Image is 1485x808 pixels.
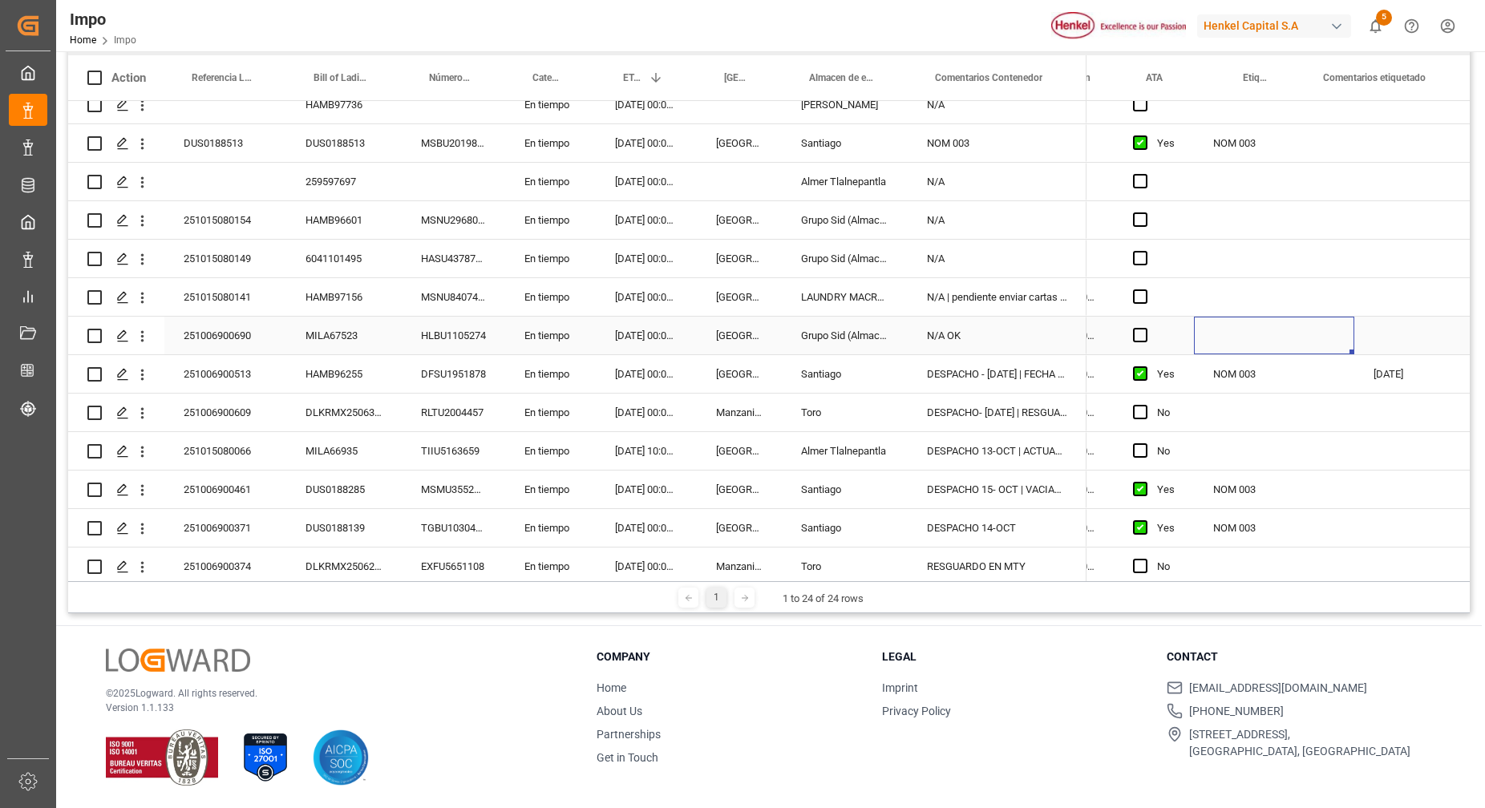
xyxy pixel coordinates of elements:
[1157,510,1175,547] div: Yes
[908,240,1086,277] div: N/A
[697,278,782,316] div: [GEOGRAPHIC_DATA]
[596,201,697,239] div: [DATE] 00:00:00
[597,751,658,764] a: Get in Touch
[286,471,402,508] div: DUS0188285
[596,124,697,162] div: [DATE] 00:00:00
[1167,648,1432,665] h3: Contact
[1358,8,1394,44] button: show 5 new notifications
[505,509,596,547] div: En tiempo
[164,201,286,239] div: 251015080154
[505,163,596,200] div: En tiempo
[68,394,1086,432] div: Press SPACE to select this row.
[882,681,918,694] a: Imprint
[706,588,726,608] div: 1
[596,509,697,547] div: [DATE] 00:00:00
[596,240,697,277] div: [DATE] 00:00:00
[286,124,402,162] div: DUS0188513
[286,547,402,585] div: DLKRMX2506231
[505,240,596,277] div: En tiempo
[697,355,782,393] div: [GEOGRAPHIC_DATA]
[286,278,402,316] div: HAMB97156
[237,729,293,786] img: ISO 27001 Certification
[908,471,1086,508] div: DESPACHO 15- OCT | VACIADO LLENADO
[106,686,556,701] p: © 2025 Logward. All rights reserved.
[164,124,286,162] div: DUS0188513
[164,547,286,585] div: 251006900374
[68,317,1086,355] div: Press SPACE to select this row.
[164,471,286,508] div: 251006900461
[596,547,697,585] div: [DATE] 00:00:00
[402,201,505,239] div: MSNU2968043
[314,72,368,83] span: Bill of Lading Number
[286,163,402,200] div: 259597697
[286,86,402,123] div: HAMB97736
[1146,72,1163,83] span: ATA
[1157,394,1175,431] div: No
[286,240,402,277] div: 6041101495
[782,163,908,200] div: Almer Tlalnepantla
[596,471,697,508] div: [DATE] 00:00:00
[1157,471,1175,508] div: Yes
[782,471,908,508] div: Santiago
[1354,355,1464,393] div: [DATE]
[1197,10,1358,41] button: Henkel Capital S.A
[697,432,782,470] div: [GEOGRAPHIC_DATA]
[908,394,1086,431] div: DESPACHO- [DATE] | RESGUARDO EN MTY
[505,471,596,508] div: En tiempo
[908,86,1086,123] div: N/A
[597,648,862,665] h3: Company
[402,278,505,316] div: MSNU8407435
[164,317,286,354] div: 251006900690
[111,71,146,85] div: Action
[68,547,1086,586] div: Press SPACE to select this row.
[1194,509,1354,547] div: NOM 003
[68,278,1086,317] div: Press SPACE to select this row.
[1051,12,1186,40] img: Henkel%20logo.jpg_1689854090.jpg
[908,124,1086,162] div: NOM 003
[782,509,908,547] div: Santiago
[402,355,505,393] div: DFSU1951878
[697,317,782,354] div: [GEOGRAPHIC_DATA]
[697,509,782,547] div: [GEOGRAPHIC_DATA]
[782,86,908,123] div: [PERSON_NAME]
[596,394,697,431] div: [DATE] 00:00:00
[68,240,1086,278] div: Press SPACE to select this row.
[908,278,1086,316] div: N/A | pendiente enviar cartas actualizadas
[505,124,596,162] div: En tiempo
[1189,726,1410,760] span: [STREET_ADDRESS], [GEOGRAPHIC_DATA], [GEOGRAPHIC_DATA]
[783,591,864,607] div: 1 to 24 of 24 rows
[1376,10,1392,26] span: 5
[782,240,908,277] div: Grupo Sid (Almacenaje y Distribucion AVIOR)
[286,432,402,470] div: MILA66935
[697,471,782,508] div: [GEOGRAPHIC_DATA]
[697,201,782,239] div: [GEOGRAPHIC_DATA]
[505,394,596,431] div: En tiempo
[505,432,596,470] div: En tiempo
[697,124,782,162] div: [GEOGRAPHIC_DATA]
[782,278,908,316] div: LAUNDRY MACRO CEDIS TOLUCA/ ALMACEN DE MATERIA PRIMA
[596,432,697,470] div: [DATE] 10:00:00
[192,72,253,83] span: Referencia Leschaco
[1194,355,1354,393] div: NOM 003
[286,201,402,239] div: HAMB96601
[596,163,697,200] div: [DATE] 00:00:00
[68,509,1086,547] div: Press SPACE to select this row.
[1189,680,1367,697] span: [EMAIL_ADDRESS][DOMAIN_NAME]
[402,547,505,585] div: EXFU5651108
[402,432,505,470] div: TIIU5163659
[908,317,1086,354] div: N/A OK
[70,7,136,31] div: Impo
[402,124,505,162] div: MSBU2019857
[597,681,626,694] a: Home
[782,432,908,470] div: Almer Tlalnepantla
[313,729,369,786] img: AICPA SOC
[782,547,908,585] div: Toro
[1157,433,1175,470] div: No
[697,394,782,431] div: Manzanillo
[1157,356,1175,393] div: Yes
[68,471,1086,509] div: Press SPACE to select this row.
[68,163,1086,201] div: Press SPACE to select this row.
[106,729,218,786] img: ISO 9001 & ISO 14001 Certification
[1194,124,1354,162] div: NOM 003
